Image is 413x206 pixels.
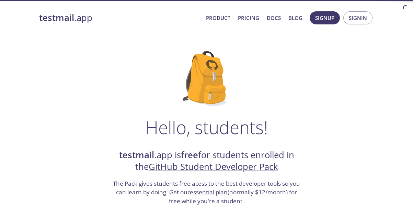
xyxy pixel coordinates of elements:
strong: testmail [119,149,154,161]
button: Signup [310,11,340,24]
button: Signin [343,11,372,24]
strong: testmail [39,12,74,24]
a: GitHub Student Developer Pack [149,161,278,173]
span: Signup [315,13,334,22]
span: Signin [349,13,367,22]
a: essential plan [190,188,228,196]
h2: .app is for students enrolled in the [112,149,301,173]
a: Blog [288,13,302,22]
img: github-student-backpack.png [183,51,230,106]
strong: free [181,149,198,161]
a: Pricing [238,13,259,22]
a: testmail.app [39,12,200,24]
a: Product [206,13,230,22]
h1: Hello, students! [146,117,268,138]
h3: The Pack gives students free acess to the best developer tools so you can learn by doing. Get our... [112,179,301,206]
a: Docs [267,13,281,22]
